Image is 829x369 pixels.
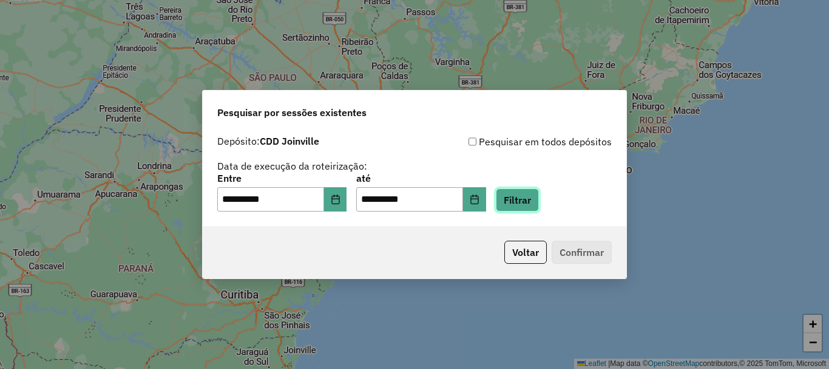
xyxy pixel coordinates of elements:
[217,134,319,148] label: Depósito:
[324,187,347,212] button: Choose Date
[217,171,347,185] label: Entre
[414,134,612,149] div: Pesquisar em todos depósitos
[217,105,367,120] span: Pesquisar por sessões existentes
[463,187,486,212] button: Choose Date
[504,241,547,264] button: Voltar
[356,171,486,185] label: até
[496,188,539,212] button: Filtrar
[260,135,319,147] strong: CDD Joinville
[217,159,367,173] label: Data de execução da roteirização:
